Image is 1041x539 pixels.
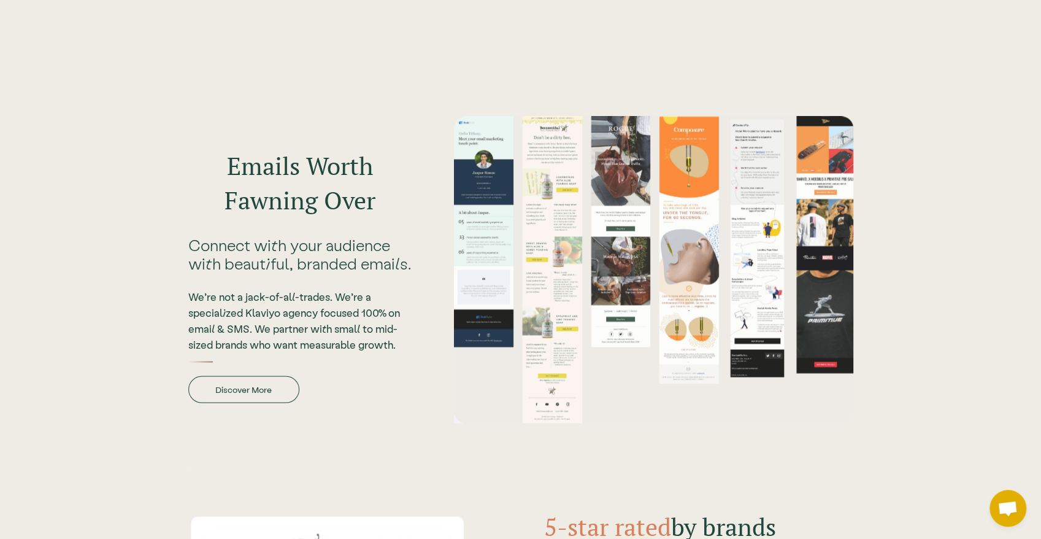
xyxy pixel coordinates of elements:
div: Connect with your audience with beautiful, branded emails. [188,235,412,272]
div: We’re not a jack-of-all-trades. We’re a specialized Klaviyo agency focused 100% on email & SMS. W... [188,288,412,352]
a: Discover More [188,376,299,403]
div: Open chat [989,490,1026,527]
h2: Emails Worth Fawning Over [188,148,412,217]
